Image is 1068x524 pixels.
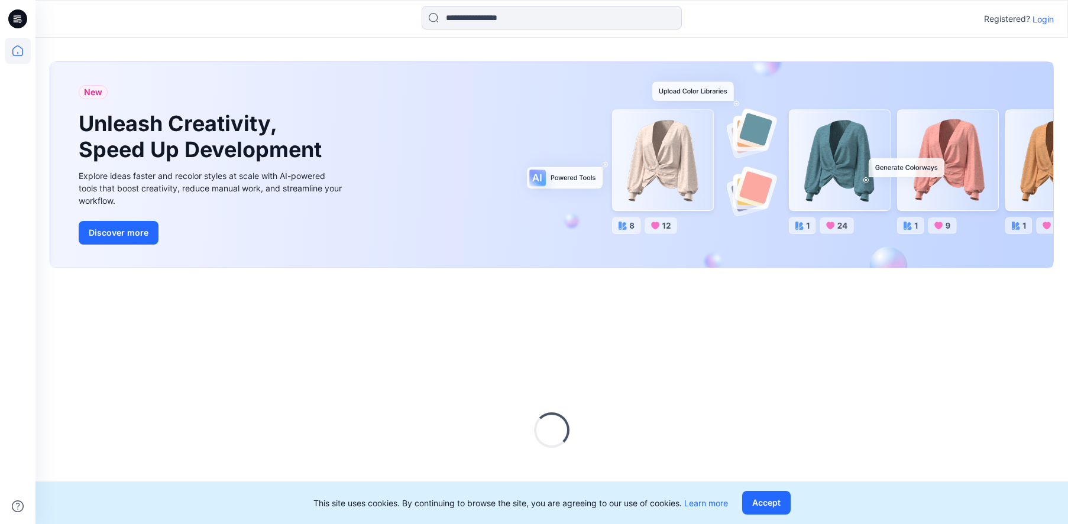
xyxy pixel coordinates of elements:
button: Accept [742,491,791,515]
h1: Unleash Creativity, Speed Up Development [79,111,327,162]
div: Explore ideas faster and recolor styles at scale with AI-powered tools that boost creativity, red... [79,170,345,207]
p: Login [1033,13,1054,25]
a: Discover more [79,221,345,245]
p: This site uses cookies. By continuing to browse the site, you are agreeing to our use of cookies. [313,497,728,509]
p: Registered? [984,12,1030,26]
a: Learn more [684,498,728,508]
button: Discover more [79,221,158,245]
span: New [84,85,102,99]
